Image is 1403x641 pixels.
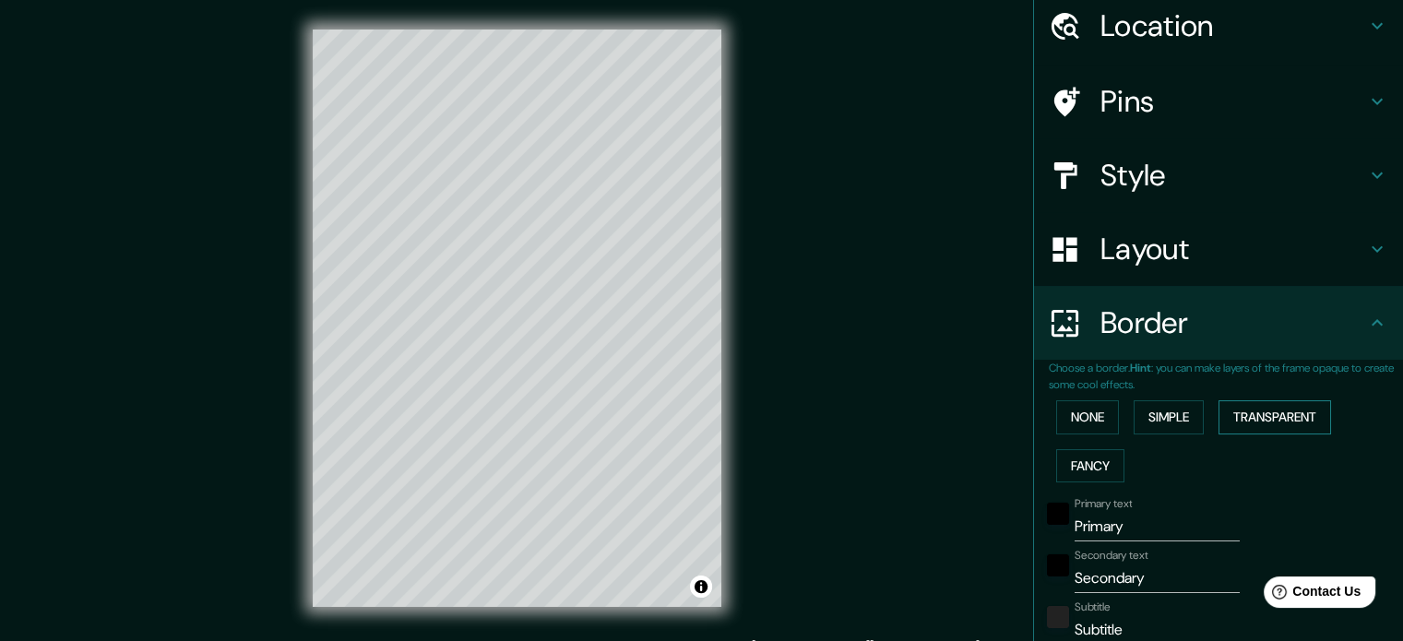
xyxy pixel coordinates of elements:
h4: Layout [1100,231,1366,267]
div: Style [1034,138,1403,212]
p: Choose a border. : you can make layers of the frame opaque to create some cool effects. [1049,360,1403,393]
h4: Border [1100,304,1366,341]
button: Toggle attribution [690,576,712,598]
b: Hint [1130,361,1151,375]
h4: Pins [1100,83,1366,120]
button: Fancy [1056,449,1124,483]
button: Transparent [1219,400,1331,434]
button: black [1047,503,1069,525]
button: black [1047,554,1069,576]
button: Simple [1134,400,1204,434]
h4: Style [1100,157,1366,194]
div: Pins [1034,65,1403,138]
label: Primary text [1075,496,1132,512]
div: Border [1034,286,1403,360]
label: Secondary text [1075,548,1148,564]
label: Subtitle [1075,599,1111,615]
button: None [1056,400,1119,434]
button: color-222222 [1047,606,1069,628]
h4: Location [1100,7,1366,44]
div: Layout [1034,212,1403,286]
iframe: Help widget launcher [1239,569,1383,621]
